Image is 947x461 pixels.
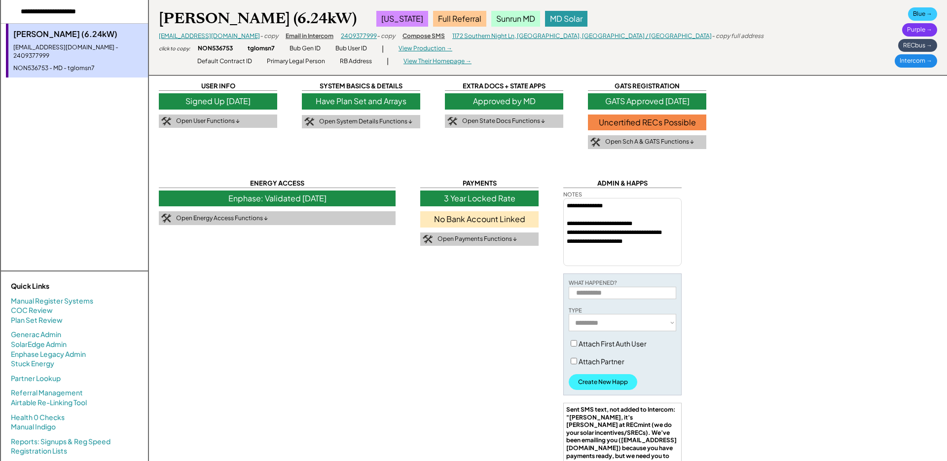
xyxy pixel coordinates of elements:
div: click to copy: [159,45,190,52]
div: SYSTEM BASICS & DETAILS [302,81,420,91]
div: Open State Docs Functions ↓ [462,117,545,125]
div: tglomsn7 [248,44,275,53]
div: TYPE [569,307,582,314]
img: tool-icon.png [304,117,314,126]
div: GATS Approved [DATE] [588,93,706,109]
div: - copy full address [712,32,764,40]
div: Uncertified RECs Possible [588,115,706,130]
div: - copy [260,32,278,40]
a: Airtable Re-Linking Tool [11,398,87,408]
div: Intercom → [895,54,937,68]
a: Enphase Legacy Admin [11,349,86,359]
div: Bub User ID [335,44,367,53]
a: Reports: Signups & Reg Speed [11,437,110,447]
div: Sunrun MD [491,11,540,27]
div: 3 Year Locked Rate [420,191,539,206]
div: MD Solar [545,11,587,27]
div: NON536753 - MD - tglomsn7 [13,64,143,73]
a: 1172 Southern Night Ln, [GEOGRAPHIC_DATA], [GEOGRAPHIC_DATA] / [GEOGRAPHIC_DATA] [452,32,712,39]
div: - copy [377,32,395,40]
img: tool-icon.png [447,117,457,126]
img: tool-icon.png [161,214,171,223]
div: Default Contract ID [197,57,252,66]
a: Manual Indigo [11,422,56,432]
div: Open Payments Functions ↓ [437,235,517,243]
div: Quick Links [11,281,109,291]
div: View Production → [399,44,452,53]
div: NON536753 [198,44,233,53]
div: USER INFO [159,81,277,91]
div: Purple → [902,23,937,37]
div: NOTES [563,191,582,198]
div: Bub Gen ID [290,44,321,53]
div: ADMIN & HAPPS [563,179,682,188]
a: [EMAIL_ADDRESS][DOMAIN_NAME] [159,32,260,39]
div: Primary Legal Person [267,57,325,66]
div: [EMAIL_ADDRESS][DOMAIN_NAME] - 2409377999 [13,43,143,60]
div: No Bank Account Linked [420,211,539,227]
a: COC Review [11,306,53,315]
div: Signed Up [DATE] [159,93,277,109]
a: 2409377999 [341,32,377,39]
a: Health 0 Checks [11,413,65,423]
a: Generac Admin [11,330,61,340]
div: Email in Intercom [286,32,333,40]
img: tool-icon.png [423,235,433,244]
div: [PERSON_NAME] (6.24kW) [159,9,357,28]
div: GATS REGISTRATION [588,81,706,91]
div: Open System Details Functions ↓ [319,117,412,126]
img: tool-icon.png [161,117,171,126]
div: RECbus → [898,39,937,52]
div: Open Sch A & GATS Functions ↓ [605,138,694,146]
a: Registration Lists [11,446,67,456]
div: Open User Functions ↓ [176,117,240,125]
a: Partner Lookup [11,374,61,384]
div: | [387,56,389,66]
label: Attach Partner [579,357,624,366]
div: Approved by MD [445,93,563,109]
div: WHAT HAPPENED? [569,279,617,286]
a: Stuck Energy [11,359,54,369]
a: Plan Set Review [11,315,63,325]
a: Referral Management [11,388,83,398]
div: RB Address [340,57,372,66]
label: Attach First Auth User [579,339,647,348]
div: Compose SMS [402,32,445,40]
a: SolarEdge Admin [11,340,67,349]
div: Enphase: Validated [DATE] [159,191,396,206]
div: Open Energy Access Functions ↓ [176,214,268,223]
div: | [382,44,384,54]
img: tool-icon.png [590,138,600,147]
div: Full Referral [433,11,486,27]
div: [US_STATE] [376,11,428,27]
div: Blue → [908,7,937,21]
a: Manual Register Systems [11,296,93,306]
div: EXTRA DOCS + STATE APPS [445,81,563,91]
div: View Their Homepage → [403,57,472,66]
button: Create New Happ [569,374,637,390]
div: ENERGY ACCESS [159,179,396,188]
div: [PERSON_NAME] (6.24kW) [13,29,143,39]
div: PAYMENTS [420,179,539,188]
div: Have Plan Set and Arrays [302,93,420,109]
